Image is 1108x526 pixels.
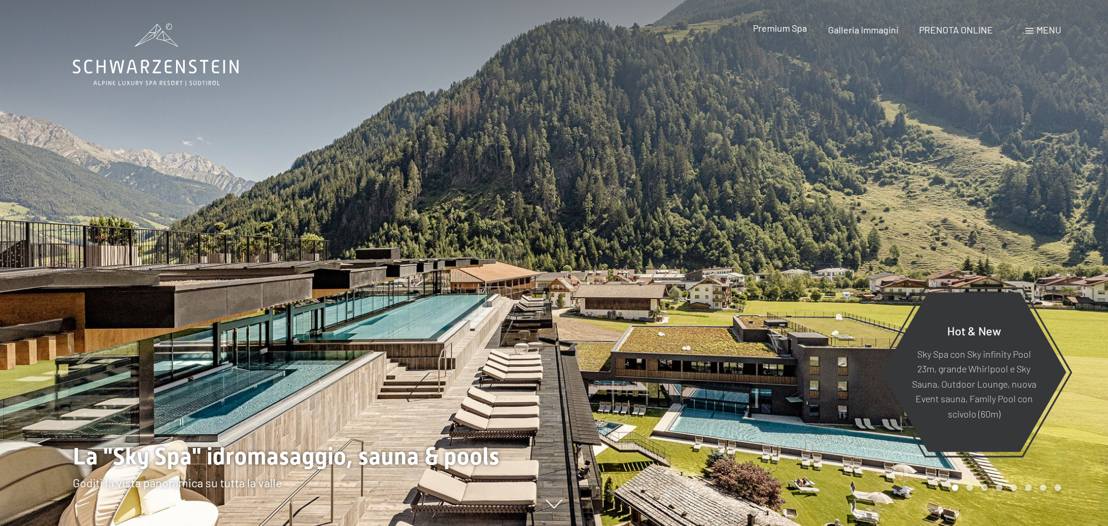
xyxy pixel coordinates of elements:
div: Carousel Page 4 [996,484,1002,491]
div: Carousel Pagination [948,484,1061,491]
div: Carousel Page 7 [1040,484,1046,491]
div: Carousel Page 1 (Current Slide) [952,484,958,491]
span: Hot & New [947,323,1001,337]
div: Carousel Page 3 [981,484,988,491]
div: Carousel Page 5 [1011,484,1017,491]
div: Carousel Page 8 [1055,484,1061,491]
a: Premium Spa [753,22,807,33]
p: Sky Spa con Sky infinity Pool 23m, grande Whirlpool e Sky Sauna, Outdoor Lounge, nuova Event saun... [910,346,1038,421]
span: Menu [1036,24,1061,35]
a: PRENOTA ONLINE [919,24,993,35]
a: Galleria immagini [828,24,898,35]
a: Hot & New Sky Spa con Sky infinity Pool 23m, grande Whirlpool e Sky Sauna, Outdoor Lounge, nuova ... [881,291,1067,453]
div: Carousel Page 2 [967,484,973,491]
div: Carousel Page 6 [1025,484,1032,491]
